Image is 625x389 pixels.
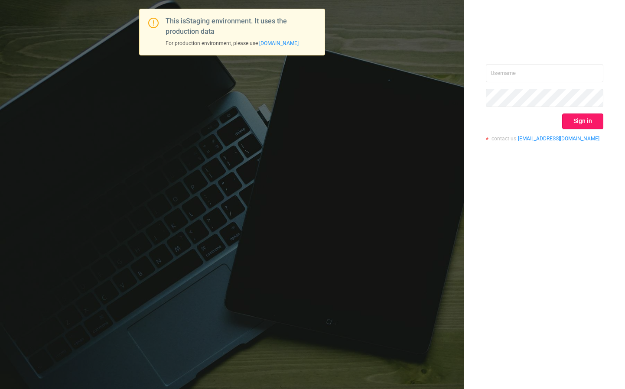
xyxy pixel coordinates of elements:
input: Username [486,64,603,82]
span: contact us [492,136,516,142]
i: icon: exclamation-circle [148,18,159,28]
button: Sign in [562,113,603,129]
a: [EMAIL_ADDRESS][DOMAIN_NAME] [518,136,599,142]
span: This is Staging environment. It uses the production data [166,17,287,36]
span: For production environment, please use [166,40,299,46]
a: [DOMAIN_NAME] [259,40,299,46]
